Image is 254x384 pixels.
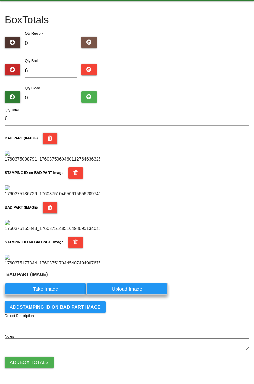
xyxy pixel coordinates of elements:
[5,313,34,319] label: Defect Description
[5,136,38,140] b: BAD PART (IMAGE)
[5,205,38,209] b: BAD PART (IMAGE)
[5,185,100,197] img: 1760375136729_17603751046506156562097402806247.jpg
[68,167,83,179] button: STAMPING ID on BAD PART Image
[5,107,19,113] label: Qty Total
[86,283,168,295] label: Upload Image
[5,357,54,368] button: AddBox Totals
[5,220,100,232] img: 1760375165843_17603751485164986951340412751693.jpg
[25,86,40,90] label: Qty Good
[43,133,57,144] button: BAD PART (IMAGE)
[68,237,83,248] button: STAMPING ID on BAD PART Image
[5,14,249,25] h4: Box Totals
[25,31,43,35] label: Qty Rework
[5,240,63,244] b: STAMPING ID on BAD PART Image
[6,272,48,277] b: BAD PART (IMAGE)
[25,59,38,63] label: Qty Bad
[43,202,57,213] button: BAD PART (IMAGE)
[5,334,14,339] label: Notes
[5,171,63,175] b: STAMPING ID on BAD PART Image
[5,255,100,266] img: 1760375177844_17603751704454074949076753184375.jpg
[20,305,101,310] b: STAMPING ID on BAD PART Image
[5,283,86,295] label: Take Image
[5,151,100,162] img: 1760375098791_17603750604601127646363254102222.jpg
[5,301,106,313] button: AddSTAMPING ID on BAD PART Image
